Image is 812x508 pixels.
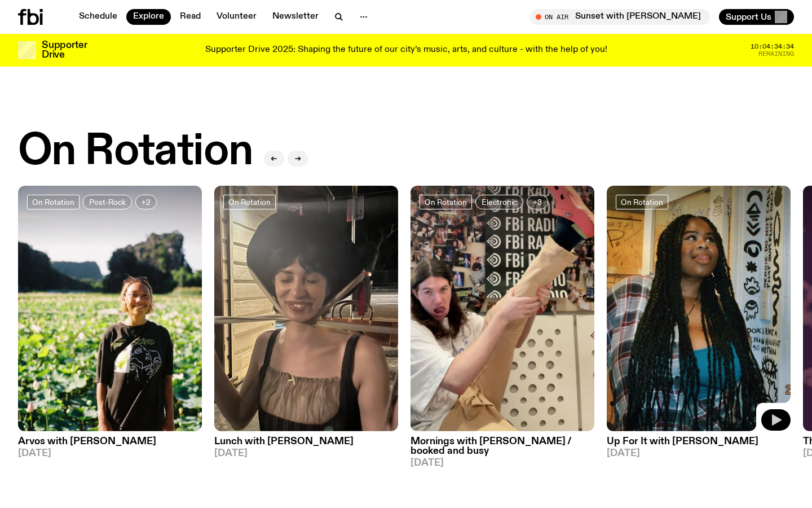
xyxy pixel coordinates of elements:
[126,9,171,25] a: Explore
[42,41,87,60] h3: Supporter Drive
[726,12,771,22] span: Support Us
[18,186,202,431] img: Bri is smiling and wearing a black t-shirt. She is standing in front of a lush, green field. Ther...
[266,9,325,25] a: Newsletter
[173,9,208,25] a: Read
[214,437,398,446] h3: Lunch with [PERSON_NAME]
[751,43,794,50] span: 10:04:34:34
[616,195,668,209] a: On Rotation
[214,449,398,458] span: [DATE]
[18,449,202,458] span: [DATE]
[530,9,710,25] button: On AirSunset with [PERSON_NAME]
[18,130,253,173] h2: On Rotation
[214,431,398,458] a: Lunch with [PERSON_NAME][DATE]
[205,45,607,55] p: Supporter Drive 2025: Shaping the future of our city’s music, arts, and culture - with the help o...
[89,198,126,206] span: Post-Rock
[411,437,594,456] h3: Mornings with [PERSON_NAME] / booked and busy
[72,9,124,25] a: Schedule
[411,431,594,468] a: Mornings with [PERSON_NAME] / booked and busy[DATE]
[758,51,794,57] span: Remaining
[228,198,271,206] span: On Rotation
[607,437,791,446] h3: Up For It with [PERSON_NAME]
[135,195,157,209] button: +2
[425,198,467,206] span: On Rotation
[223,195,276,209] a: On Rotation
[210,9,263,25] a: Volunteer
[482,198,517,206] span: Electronic
[719,9,794,25] button: Support Us
[533,198,542,206] span: +3
[83,195,132,209] a: Post-Rock
[18,437,202,446] h3: Arvos with [PERSON_NAME]
[420,195,472,209] a: On Rotation
[411,186,594,431] img: A photo of Jim in the fbi studio sitting on a chair and awkwardly holding their leg in the air, s...
[411,458,594,468] span: [DATE]
[32,198,74,206] span: On Rotation
[18,431,202,458] a: Arvos with [PERSON_NAME][DATE]
[607,186,791,431] img: Ify - a Brown Skin girl with black braided twists, looking up to the side with her tongue stickin...
[142,198,151,206] span: +2
[607,431,791,458] a: Up For It with [PERSON_NAME][DATE]
[527,195,548,209] button: +3
[607,449,791,458] span: [DATE]
[621,198,663,206] span: On Rotation
[475,195,523,209] a: Electronic
[27,195,80,209] a: On Rotation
